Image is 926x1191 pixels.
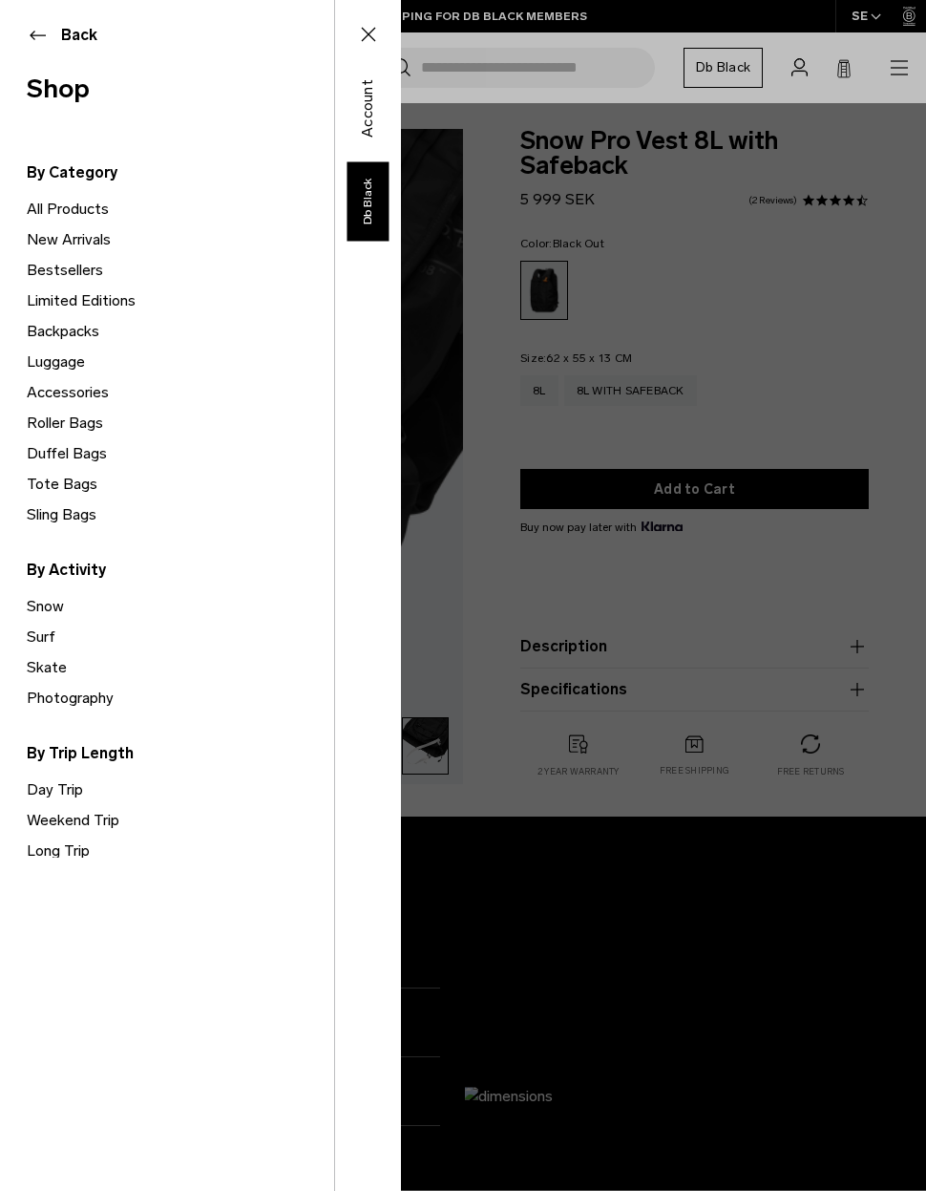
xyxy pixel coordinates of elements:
[27,286,334,316] a: Limited Editions
[27,316,334,347] a: Backpacks
[27,500,334,530] a: Sling Bags
[27,836,334,866] a: Long Trip
[27,591,334,622] a: Snow
[347,161,389,241] a: Db Black
[27,775,334,805] a: Day Trip
[27,194,334,224] a: All Products
[27,24,307,47] button: Back
[27,70,307,109] span: Shop
[357,79,380,138] span: Account
[27,683,334,713] a: Photography
[27,652,334,683] a: Skate
[27,161,334,184] span: By Category
[27,408,334,438] a: Roller Bags
[27,255,334,286] a: Bestsellers
[27,622,334,652] a: Surf
[27,469,334,500] a: Tote Bags
[27,224,334,255] a: New Arrivals
[27,377,334,408] a: Accessories
[348,96,389,119] a: Account
[27,438,334,469] a: Duffel Bags
[27,347,334,377] a: Luggage
[27,805,334,836] a: Weekend Trip
[27,742,334,765] span: By Trip Length
[27,559,334,582] span: By Activity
